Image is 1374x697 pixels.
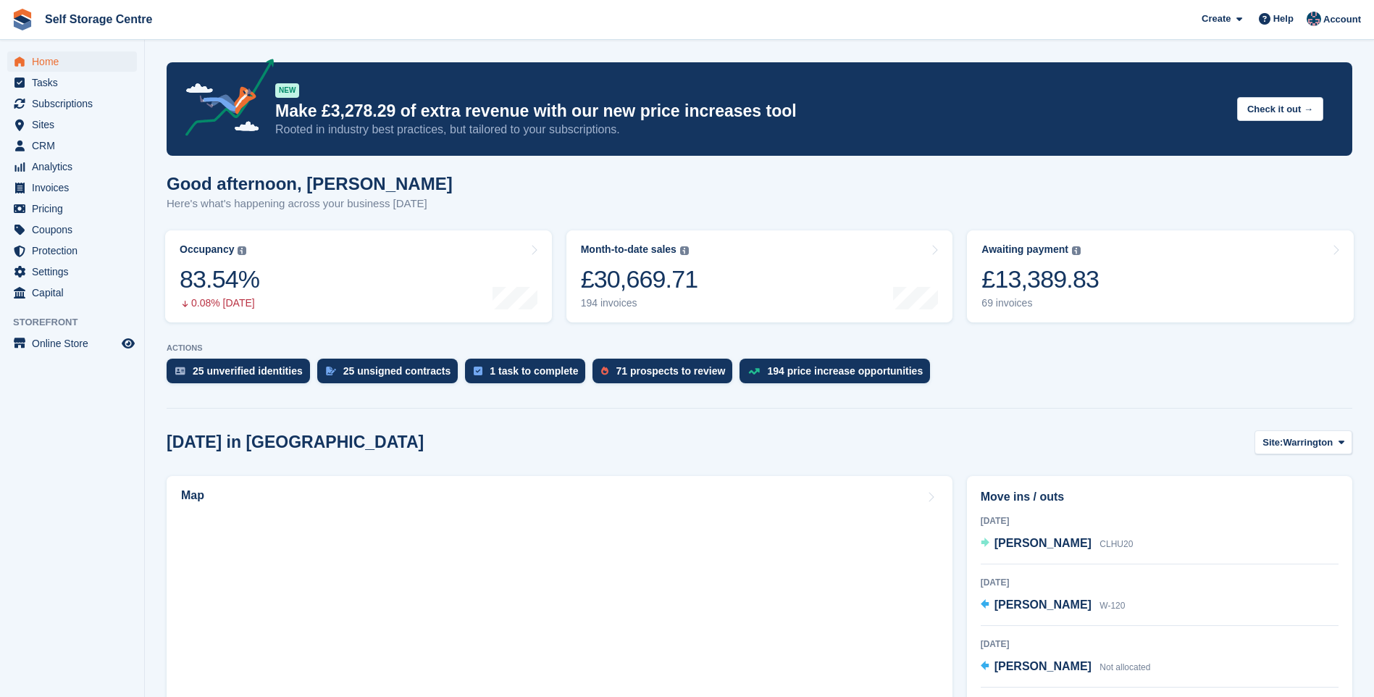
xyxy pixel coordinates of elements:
a: [PERSON_NAME] Not allocated [981,658,1151,677]
img: prospect-51fa495bee0391a8d652442698ab0144808aea92771e9ea1ae160a38d050c398.svg [601,367,608,375]
img: icon-info-grey-7440780725fd019a000dd9b08b2336e03edf1995a4989e88bcd33f0948082b44.svg [238,246,246,255]
span: Protection [32,241,119,261]
span: [PERSON_NAME] [994,660,1092,672]
a: menu [7,156,137,177]
a: [PERSON_NAME] CLHU20 [981,535,1134,554]
span: Account [1323,12,1361,27]
a: Occupancy 83.54% 0.08% [DATE] [165,230,552,322]
a: menu [7,51,137,72]
span: Site: [1262,435,1283,450]
span: Tasks [32,72,119,93]
span: [PERSON_NAME] [994,598,1092,611]
span: Home [32,51,119,72]
span: Sites [32,114,119,135]
div: Awaiting payment [981,243,1068,256]
h1: Good afternoon, [PERSON_NAME] [167,174,453,193]
div: NEW [275,83,299,98]
span: Not allocated [1099,662,1150,672]
a: menu [7,262,137,282]
div: 69 invoices [981,297,1099,309]
img: Clair Cole [1307,12,1321,26]
a: menu [7,283,137,303]
span: CLHU20 [1099,539,1133,549]
img: icon-info-grey-7440780725fd019a000dd9b08b2336e03edf1995a4989e88bcd33f0948082b44.svg [1072,246,1081,255]
a: [PERSON_NAME] W-120 [981,596,1126,615]
img: task-75834270c22a3079a89374b754ae025e5fb1db73e45f91037f5363f120a921f8.svg [474,367,482,375]
span: W-120 [1099,601,1125,611]
div: 83.54% [180,264,259,294]
a: Awaiting payment £13,389.83 69 invoices [967,230,1354,322]
img: stora-icon-8386f47178a22dfd0bd8f6a31ec36ba5ce8667c1dd55bd0f319d3a0aa187defe.svg [12,9,33,30]
button: Check it out → [1237,97,1323,121]
img: price_increase_opportunities-93ffe204e8149a01c8c9dc8f82e8f89637d9d84a8eef4429ea346261dce0b2c0.svg [748,368,760,375]
div: 25 unverified identities [193,365,303,377]
h2: Map [181,489,204,502]
a: menu [7,178,137,198]
p: Make £3,278.29 of extra revenue with our new price increases tool [275,101,1226,122]
a: menu [7,241,137,261]
a: menu [7,220,137,240]
div: 1 task to complete [490,365,578,377]
div: Month-to-date sales [581,243,676,256]
div: [DATE] [981,638,1339,651]
a: menu [7,114,137,135]
a: menu [7,93,137,114]
a: 25 unsigned contracts [317,359,466,391]
span: Capital [32,283,119,303]
a: Preview store [120,335,137,352]
a: Month-to-date sales £30,669.71 194 invoices [566,230,953,322]
a: 1 task to complete [465,359,592,391]
span: Settings [32,262,119,282]
a: 71 prospects to review [592,359,740,391]
img: verify_identity-adf6edd0f0f0b5bbfe63781bf79b02c33cf7c696d77639b501bdc392416b5a36.svg [175,367,185,375]
img: price-adjustments-announcement-icon-8257ccfd72463d97f412b2fc003d46551f7dbcb40ab6d574587a9cd5c0d94... [173,59,275,141]
img: contract_signature_icon-13c848040528278c33f63329250d36e43548de30e8caae1d1a13099fd9432cc5.svg [326,367,336,375]
div: £13,389.83 [981,264,1099,294]
span: Help [1273,12,1294,26]
div: 71 prospects to review [616,365,725,377]
span: Online Store [32,333,119,354]
div: £30,669.71 [581,264,698,294]
a: menu [7,72,137,93]
div: [DATE] [981,514,1339,527]
img: icon-info-grey-7440780725fd019a000dd9b08b2336e03edf1995a4989e88bcd33f0948082b44.svg [680,246,689,255]
a: menu [7,199,137,219]
p: Rooted in industry best practices, but tailored to your subscriptions. [275,122,1226,138]
span: Subscriptions [32,93,119,114]
a: menu [7,135,137,156]
span: [PERSON_NAME] [994,537,1092,549]
h2: Move ins / outs [981,488,1339,506]
p: Here's what's happening across your business [DATE] [167,196,453,212]
span: Coupons [32,220,119,240]
span: CRM [32,135,119,156]
button: Site: Warrington [1254,430,1352,454]
a: Self Storage Centre [39,7,158,31]
a: 194 price increase opportunities [740,359,937,391]
span: Warrington [1283,435,1333,450]
span: Invoices [32,178,119,198]
span: Pricing [32,199,119,219]
div: Occupancy [180,243,234,256]
div: 0.08% [DATE] [180,297,259,309]
a: 25 unverified identities [167,359,317,391]
h2: [DATE] in [GEOGRAPHIC_DATA] [167,433,424,452]
span: Analytics [32,156,119,177]
span: Create [1202,12,1231,26]
p: ACTIONS [167,343,1352,353]
div: 194 invoices [581,297,698,309]
div: [DATE] [981,576,1339,589]
span: Storefront [13,315,144,330]
a: menu [7,333,137,354]
div: 194 price increase opportunities [767,365,923,377]
div: 25 unsigned contracts [343,365,451,377]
